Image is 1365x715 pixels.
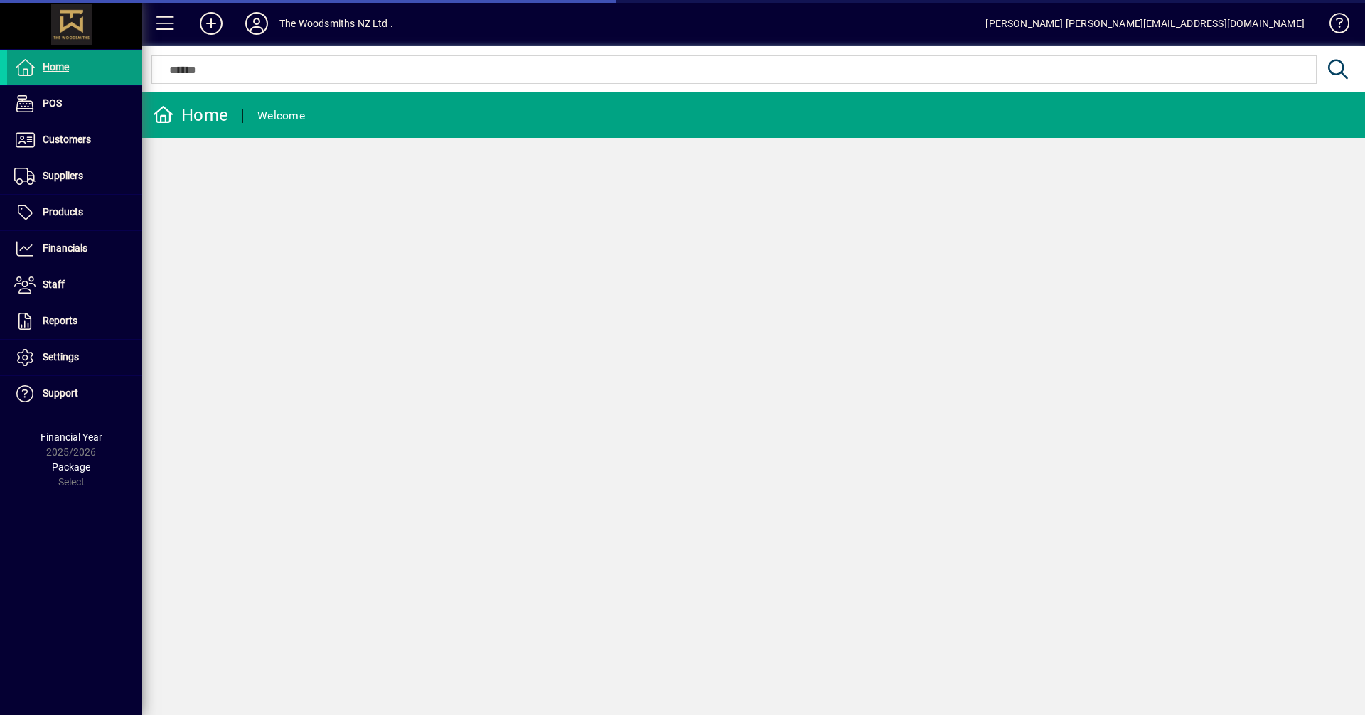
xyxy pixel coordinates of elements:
[7,231,142,267] a: Financials
[7,158,142,194] a: Suppliers
[43,315,77,326] span: Reports
[7,86,142,122] a: POS
[1319,3,1347,49] a: Knowledge Base
[7,122,142,158] a: Customers
[7,340,142,375] a: Settings
[7,267,142,303] a: Staff
[43,134,91,145] span: Customers
[153,104,228,127] div: Home
[985,12,1305,35] div: [PERSON_NAME] [PERSON_NAME][EMAIL_ADDRESS][DOMAIN_NAME]
[7,376,142,412] a: Support
[52,461,90,473] span: Package
[43,387,78,399] span: Support
[257,104,305,127] div: Welcome
[7,195,142,230] a: Products
[43,242,87,254] span: Financials
[43,279,65,290] span: Staff
[43,351,79,362] span: Settings
[43,206,83,217] span: Products
[234,11,279,36] button: Profile
[41,431,102,443] span: Financial Year
[279,12,393,35] div: The Woodsmiths NZ Ltd .
[43,61,69,72] span: Home
[7,303,142,339] a: Reports
[43,170,83,181] span: Suppliers
[43,97,62,109] span: POS
[188,11,234,36] button: Add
